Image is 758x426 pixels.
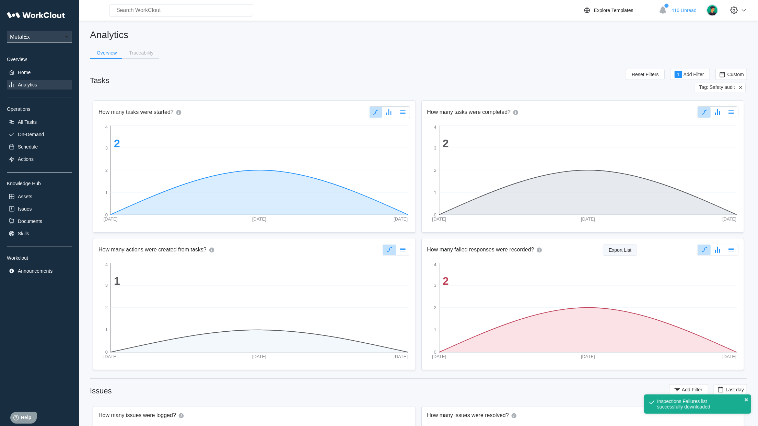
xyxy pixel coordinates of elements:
tspan: 2 [105,305,108,310]
span: Export List [609,248,631,252]
button: Reset Filters [626,69,665,80]
tspan: 2 [105,168,108,173]
tspan: [DATE] [722,354,736,359]
tspan: 3 [105,283,108,288]
span: Last day [726,387,744,392]
tspan: [DATE] [432,354,446,359]
button: 1Add Filter [670,69,710,80]
a: Schedule [7,142,72,152]
tspan: [DATE] [581,216,595,222]
tspan: [DATE] [394,216,408,222]
tspan: 1 [105,328,108,333]
span: 416 Unread [672,8,697,13]
tspan: [DATE] [252,216,266,222]
div: Home [18,70,31,75]
div: Analytics [18,82,37,87]
button: Add Filter [669,384,708,395]
tspan: 1 [434,190,436,195]
span: Tag: Safety audit [699,84,735,91]
div: Skills [18,231,29,236]
h2: How many tasks were completed? [427,109,511,116]
a: Assets [7,192,72,201]
a: Explore Templates [583,6,655,14]
tspan: 0 [434,212,436,217]
tspan: [DATE] [252,354,266,359]
tspan: 0 [105,212,108,217]
div: Schedule [18,144,38,150]
div: Actions [18,156,34,162]
tspan: 2 [114,137,120,150]
tspan: 1 [114,275,120,287]
tspan: 4 [434,262,436,267]
tspan: 2 [443,137,449,150]
tspan: 2 [443,275,449,287]
span: Reset Filters [632,72,659,77]
tspan: 3 [434,145,436,151]
a: On-Demand [7,130,72,139]
div: Traceability [129,50,153,55]
span: Custom [727,72,744,77]
button: close [744,397,748,403]
h2: How many failed responses were recorded? [427,246,534,254]
div: Issues [18,206,32,212]
a: Announcements [7,266,72,276]
tspan: [DATE] [104,354,118,359]
a: Home [7,68,72,77]
h2: How many tasks were started? [98,109,174,116]
h2: How many actions were created from tasks? [98,246,207,254]
span: Add Filter [684,72,704,77]
tspan: [DATE] [581,354,595,359]
h2: Analytics [90,29,747,41]
tspan: 2 [434,168,436,173]
tspan: 4 [105,125,108,130]
a: Skills [7,229,72,238]
tspan: 0 [434,350,436,355]
tspan: 1 [105,190,108,195]
button: Overview [90,48,122,58]
div: Overview [97,50,117,55]
div: 1 [675,71,682,78]
tspan: 3 [105,145,108,151]
tspan: 4 [434,125,436,130]
a: Analytics [7,80,72,90]
div: On-Demand [18,132,44,137]
button: Traceability [122,48,159,58]
a: Actions [7,154,72,164]
tspan: [DATE] [432,216,446,222]
button: Export List [603,245,637,256]
div: Operations [7,106,72,112]
div: Explore Templates [594,8,633,13]
a: Documents [7,216,72,226]
tspan: 0 [105,350,108,355]
tspan: 1 [434,328,436,333]
div: All Tasks [18,119,37,125]
input: Search WorkClout [109,4,253,16]
tspan: [DATE] [722,216,736,222]
span: Add Filter [682,387,702,392]
div: Assets [18,194,32,199]
tspan: [DATE] [104,216,118,222]
tspan: 4 [105,262,108,267]
div: Workclout [7,255,72,261]
div: Documents [18,218,42,224]
div: Tasks [90,76,109,85]
div: Overview [7,57,72,62]
tspan: 3 [434,283,436,288]
a: Issues [7,204,72,214]
div: Knowledge Hub [7,181,72,186]
tspan: [DATE] [394,354,408,359]
h2: How many issues were logged? [98,412,176,419]
h2: How many issues were resolved? [427,412,509,419]
div: Inspections Failures list successfully downloaded [657,399,730,410]
img: user.png [707,4,718,16]
div: Issues [90,387,112,395]
tspan: 2 [434,305,436,310]
a: All Tasks [7,117,72,127]
div: Announcements [18,268,53,274]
